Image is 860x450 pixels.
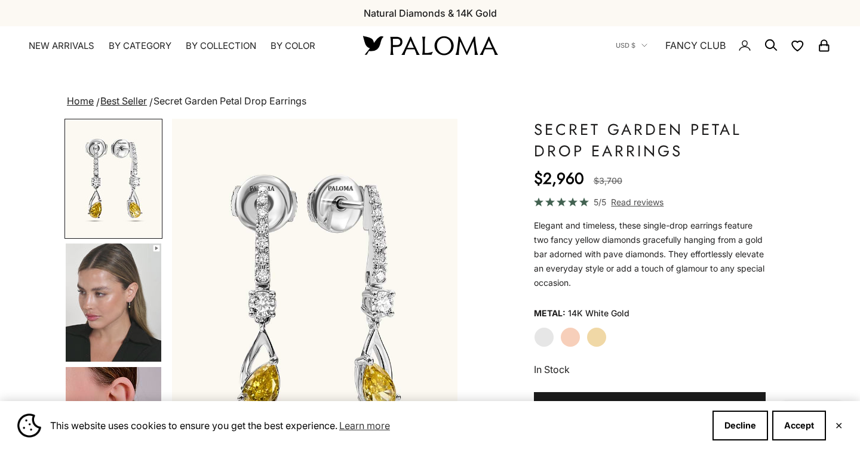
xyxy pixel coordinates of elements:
[534,392,766,421] button: Add to bag-$2,960
[712,411,768,440] button: Decline
[616,40,647,51] button: USD $
[50,417,703,434] span: This website uses cookies to ensure you get the best experience.
[66,120,161,238] img: #WhiteGold
[534,304,566,322] legend: Metal:
[109,40,171,52] summary: By Category
[835,422,843,429] button: Close
[594,174,622,188] compare-at-price: $3,700
[616,26,831,64] nav: Secondary navigation
[534,119,766,162] h1: Secret Garden Petal Drop Earrings
[64,119,162,239] button: Go to item 1
[772,411,826,440] button: Accept
[364,5,497,21] p: Natural Diamonds & 14K Gold
[611,195,664,209] span: Read reviews
[603,399,657,414] span: Add to bag
[568,304,629,322] variant-option-value: 14K White Gold
[67,95,94,107] a: Home
[17,414,41,437] img: Cookie banner
[616,40,635,51] span: USD $
[64,242,162,363] button: Go to item 4
[186,40,256,52] summary: By Collection
[667,399,697,414] span: $2,960
[100,95,147,107] a: Best Seller
[665,38,726,53] a: FANCY CLUB
[534,218,766,290] p: Elegant and timeless, these single-drop earrings feature two fancy yellow diamonds gracefully han...
[153,95,306,107] span: Secret Garden Petal Drop Earrings
[534,167,584,190] sale-price: $2,960
[66,244,161,362] img: #YellowGold #RoseGold #WhiteGold
[271,40,315,52] summary: By Color
[534,362,766,377] p: In Stock
[594,195,606,209] span: 5/5
[29,40,334,52] nav: Primary navigation
[534,195,766,209] a: 5/5 Read reviews
[64,93,795,110] nav: breadcrumbs
[337,417,392,434] a: Learn more
[29,40,94,52] a: NEW ARRIVALS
